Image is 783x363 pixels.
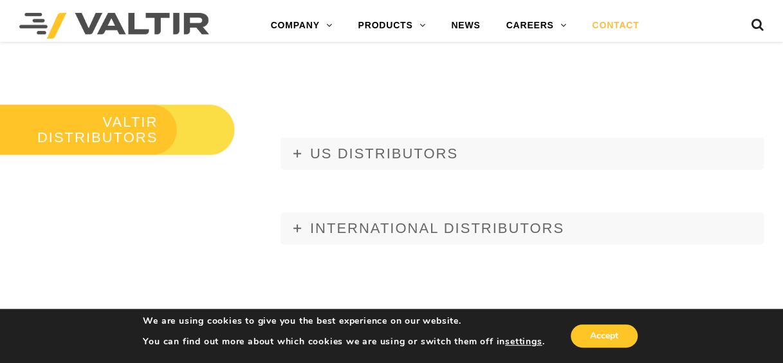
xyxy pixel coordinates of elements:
a: PRODUCTS [345,13,438,39]
a: CAREERS [493,13,579,39]
button: Accept [571,324,638,348]
img: Valtir [19,13,209,39]
p: We are using cookies to give you the best experience on our website. [143,315,544,327]
a: CONTACT [579,13,652,39]
span: INTERNATIONAL DISTRIBUTORS [310,220,564,236]
button: settings [505,336,542,348]
a: NEWS [438,13,493,39]
p: You can find out more about which cookies we are using or switch them off in . [143,336,544,348]
a: INTERNATIONAL DISTRIBUTORS [281,212,764,245]
a: COMPANY [258,13,345,39]
a: US DISTRIBUTORS [281,138,764,170]
span: US DISTRIBUTORS [310,145,458,162]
